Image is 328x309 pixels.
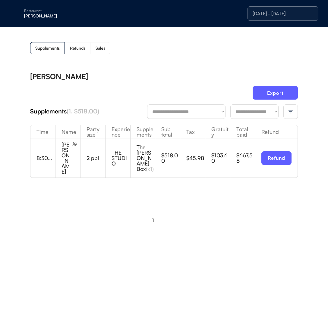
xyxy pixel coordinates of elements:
[205,126,230,137] div: Gratuity
[186,155,205,161] div: $45.98
[67,107,99,115] font: (1, $518.00)
[255,129,298,134] div: Refund
[30,73,88,80] div: [PERSON_NAME]
[288,109,293,114] img: filter-lines.svg
[24,9,100,13] div: Restaurant
[146,165,154,172] font: (x1)
[106,126,130,137] div: Experience
[131,126,155,137] div: Supplements
[30,107,147,116] div: Supplements
[161,153,180,163] div: $518.00
[155,126,180,137] div: Sub total
[30,129,55,134] div: Time
[112,150,130,166] div: THE STUDIO
[137,144,155,171] div: The [PERSON_NAME] Box
[211,153,230,163] div: $103.60
[236,153,255,163] div: $667.58
[96,46,105,50] div: Sales
[152,218,154,222] div: 1
[35,46,60,50] div: Supplements
[70,46,85,50] div: Refunds
[261,151,292,165] button: Refund
[72,141,77,146] img: users-edit.svg
[12,9,22,18] img: yH5BAEAAAAALAAAAAABAAEAAAIBRAA7
[36,155,55,161] div: 8:30...
[24,14,100,18] div: [PERSON_NAME]
[55,129,80,134] div: Name
[180,129,205,134] div: Tax
[61,142,71,174] div: [PERSON_NAME]
[87,155,105,161] div: 2 ppl
[80,126,105,137] div: Party size
[253,11,313,16] div: [DATE] - [DATE]
[230,126,255,137] div: Total paid
[253,86,298,100] button: Export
